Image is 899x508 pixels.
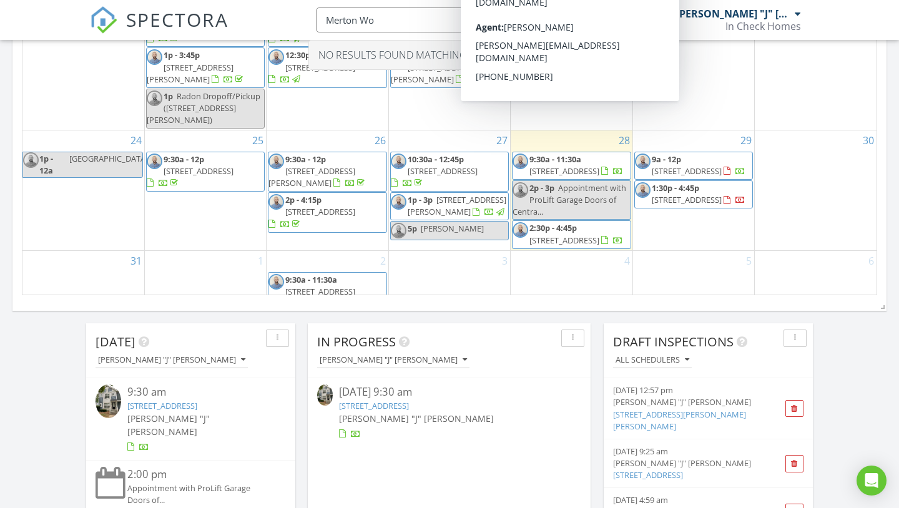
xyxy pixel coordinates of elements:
[146,152,265,192] a: 9:30a - 12p [STREET_ADDRESS]
[616,130,632,150] a: Go to August 28, 2025
[390,152,509,192] a: 10:30a - 12:45p [STREET_ADDRESS]
[632,130,754,250] td: Go to August 29, 2025
[613,396,772,408] div: [PERSON_NAME] "J" [PERSON_NAME]
[39,152,67,177] span: 1p - 12a
[511,130,632,250] td: Go to August 28, 2025
[317,352,469,369] button: [PERSON_NAME] "J" [PERSON_NAME]
[390,192,509,220] a: 1p - 3p [STREET_ADDRESS][PERSON_NAME]
[378,251,388,271] a: Go to September 2, 2025
[268,192,386,233] a: 2p - 4:15p [STREET_ADDRESS]
[317,384,581,440] a: [DATE] 9:30 am [STREET_ADDRESS] [PERSON_NAME] "J" [PERSON_NAME]
[391,154,406,169] img: 2017_headshotjbni.jpg
[164,49,200,61] span: 1p - 3:45p
[408,165,478,177] span: [STREET_ADDRESS]
[285,286,355,297] span: [STREET_ADDRESS]
[164,90,173,102] span: 1p
[285,49,337,61] span: 12:30p - 1:30p
[127,384,270,400] div: 9:30 am
[144,130,266,250] td: Go to August 25, 2025
[285,154,326,165] span: 9:30a - 12p
[616,356,689,364] div: All schedulers
[128,251,144,271] a: Go to August 31, 2025
[268,194,355,229] a: 2p - 4:15p [STREET_ADDRESS]
[164,165,233,177] span: [STREET_ADDRESS]
[285,194,322,205] span: 2p - 4:15p
[268,194,284,210] img: 2017_headshotjbni.jpg
[147,154,162,169] img: 2017_headshotjbni.jpg
[408,194,506,217] span: [STREET_ADDRESS][PERSON_NAME]
[613,409,746,432] a: [STREET_ADDRESS][PERSON_NAME][PERSON_NAME]
[388,130,510,250] td: Go to August 27, 2025
[316,7,566,32] input: Search everything...
[738,130,754,150] a: Go to August 29, 2025
[512,220,631,248] a: 2:30p - 4:45p [STREET_ADDRESS]
[339,413,494,424] span: [PERSON_NAME] "J" [PERSON_NAME]
[285,62,355,73] span: [STREET_ADDRESS]
[635,154,651,169] img: 2017_headshotjbni.jpg
[866,251,877,271] a: Go to September 6, 2025
[388,250,510,366] td: Go to September 3, 2025
[267,130,388,250] td: Go to August 26, 2025
[391,223,406,238] img: 2017_headshotjbni.jpg
[494,130,510,150] a: Go to August 27, 2025
[391,49,489,84] a: 1:30p - 4:30p [STREET_ADDRESS][PERSON_NAME]
[267,250,388,366] td: Go to September 2, 2025
[613,352,692,369] button: All schedulers
[857,466,887,496] div: Open Intercom Messenger
[90,17,228,43] a: SPECTORA
[268,152,386,192] a: 9:30a - 12p [STREET_ADDRESS][PERSON_NAME]
[676,7,792,20] div: [PERSON_NAME] "J" [PERSON_NAME]
[127,467,270,482] div: 2:00 pm
[146,47,265,88] a: 1p - 3:45p [STREET_ADDRESS][PERSON_NAME]
[147,90,162,106] img: 2017_headshotjbni.jpg
[652,194,722,205] span: [STREET_ADDRESS]
[147,90,260,125] span: Radon Dropoff/Pickup ([STREET_ADDRESS][PERSON_NAME])
[317,384,333,406] img: 9370391%2Fcover_photos%2FxJGZv5we1oWGTHnvByA8%2Fsmall.jpg
[725,20,801,32] div: In Check Homes
[23,152,39,168] img: 2017_headshotjbni.jpg
[126,6,228,32] span: SPECTORA
[529,182,554,193] span: 2p - 3p
[622,251,632,271] a: Go to September 4, 2025
[408,154,464,165] span: 10:30a - 12:45p
[98,356,245,364] div: [PERSON_NAME] "J" [PERSON_NAME]
[421,223,484,234] span: [PERSON_NAME]
[529,165,599,177] span: [STREET_ADDRESS]
[147,49,162,65] img: 2017_headshotjbni.jpg
[408,194,433,205] span: 1p - 3p
[268,47,386,88] a: 12:30p - 1:30p [STREET_ADDRESS]
[613,446,772,457] div: [DATE] 9:25 am
[127,482,270,506] div: Appointment with ProLift Garage Doors of...
[96,384,121,418] img: 9370391%2Fcover_photos%2FxJGZv5we1oWGTHnvByA8%2Fsmall.jpg
[96,384,286,454] a: 9:30 am [STREET_ADDRESS] [PERSON_NAME] "J" [PERSON_NAME]
[391,62,478,85] span: [STREET_ADDRESS][PERSON_NAME]
[635,182,651,198] img: 2017_headshotjbni.jpg
[613,333,734,350] span: Draft Inspections
[164,154,204,165] span: 9:30a - 12p
[391,194,406,210] img: 2017_headshotjbni.jpg
[529,154,581,165] span: 9:30a - 11:30a
[512,152,631,180] a: 9:30a - 11:30a [STREET_ADDRESS]
[652,154,745,177] a: 9a - 12p [STREET_ADDRESS]
[268,49,284,65] img: 2017_headshotjbni.jpg
[613,469,683,481] a: [STREET_ADDRESS]
[755,250,877,366] td: Go to September 6, 2025
[268,49,355,84] a: 12:30p - 1:30p [STREET_ADDRESS]
[144,250,266,366] td: Go to September 1, 2025
[860,130,877,150] a: Go to August 30, 2025
[22,250,144,366] td: Go to August 31, 2025
[529,154,623,177] a: 9:30a - 11:30a [STREET_ADDRESS]
[250,130,266,150] a: Go to August 25, 2025
[408,194,506,217] a: 1p - 3p [STREET_ADDRESS][PERSON_NAME]
[652,182,745,205] a: 1:30p - 4:45p [STREET_ADDRESS]
[613,457,772,469] div: [PERSON_NAME] "J" [PERSON_NAME]
[391,154,478,188] a: 10:30a - 12:45p [STREET_ADDRESS]
[127,413,210,437] span: [PERSON_NAME] "J" [PERSON_NAME]
[339,384,559,400] div: [DATE] 9:30 am
[147,62,233,85] span: [STREET_ADDRESS][PERSON_NAME]
[22,130,144,250] td: Go to August 24, 2025
[513,182,528,198] img: 2017_headshotjbni.jpg
[127,400,197,411] a: [STREET_ADDRESS]
[652,154,681,165] span: 9a - 12p
[268,9,355,44] a: 9:30a - 11:45a [STREET_ADDRESS]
